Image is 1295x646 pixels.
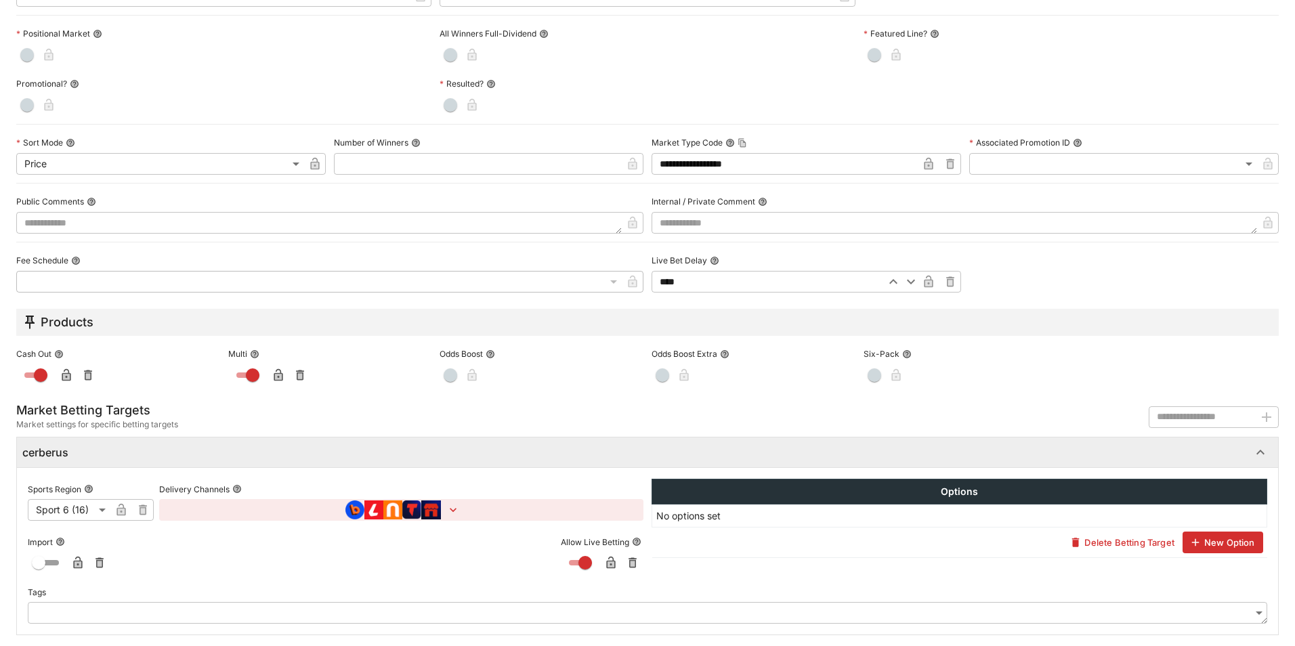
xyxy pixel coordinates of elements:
[710,256,719,265] button: Live Bet Delay
[41,314,93,330] h5: Products
[486,349,495,359] button: Odds Boost
[71,256,81,265] button: Fee Schedule
[561,536,629,548] p: Allow Live Betting
[440,78,484,89] p: Resulted?
[16,255,68,266] p: Fee Schedule
[652,255,707,266] p: Live Bet Delay
[334,137,408,148] p: Number of Winners
[93,29,102,39] button: Positional Market
[930,29,939,39] button: Featured Line?
[70,79,79,89] button: Promotional?
[411,138,421,148] button: Number of Winners
[28,536,53,548] p: Import
[1183,532,1263,553] button: New Option
[720,349,729,359] button: Odds Boost Extra
[28,499,110,521] div: Sport 6 (16)
[383,500,402,519] img: brand
[22,446,68,460] h6: cerberus
[87,197,96,207] button: Public Comments
[440,28,536,39] p: All Winners Full-Dividend
[232,484,242,494] button: Delivery Channels
[652,196,755,207] p: Internal / Private Comment
[54,349,64,359] button: Cash Out
[864,28,927,39] p: Featured Line?
[758,197,767,207] button: Internal / Private Comment
[16,28,90,39] p: Positional Market
[250,349,259,359] button: Multi
[652,479,1267,504] th: Options
[421,500,441,519] img: brand
[364,500,383,519] img: brand
[16,418,178,431] span: Market settings for specific betting targets
[652,137,723,148] p: Market Type Code
[84,484,93,494] button: Sports Region
[969,137,1070,148] p: Associated Promotion ID
[402,500,421,519] img: brand
[16,137,63,148] p: Sort Mode
[28,483,81,495] p: Sports Region
[440,348,483,360] p: Odds Boost
[56,537,65,546] button: Import
[66,138,75,148] button: Sort Mode
[16,196,84,207] p: Public Comments
[28,586,46,598] p: Tags
[632,537,641,546] button: Allow Live Betting
[486,79,496,89] button: Resulted?
[725,138,735,148] button: Market Type CodeCopy To Clipboard
[1063,532,1182,553] button: Delete Betting Target
[16,348,51,360] p: Cash Out
[228,348,247,360] p: Multi
[738,138,747,148] button: Copy To Clipboard
[16,78,67,89] p: Promotional?
[864,348,899,360] p: Six-Pack
[902,349,912,359] button: Six-Pack
[345,500,364,519] img: brand
[159,483,230,495] p: Delivery Channels
[1073,138,1082,148] button: Associated Promotion ID
[652,504,1267,527] td: No options set
[652,348,717,360] p: Odds Boost Extra
[16,153,304,175] div: Price
[16,402,178,418] h5: Market Betting Targets
[539,29,549,39] button: All Winners Full-Dividend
